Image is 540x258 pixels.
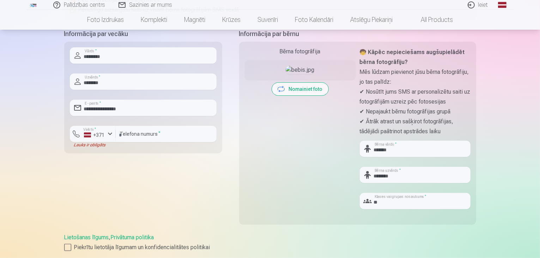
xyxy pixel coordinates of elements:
p: ✔ Nepajaukt bērnu fotogrāfijas grupā [360,107,471,117]
a: Suvenīri [249,10,286,30]
a: Lietošanas līgums [64,234,109,241]
p: Mēs lūdzam pievienot jūsu bērna fotogrāfiju, jo tas palīdz: [360,67,471,87]
div: , [64,233,476,252]
div: Lauks ir obligāts [70,142,116,148]
p: ✔ Ātrāk atrast un sašķirot fotogrāfijas, tādējādi paātrinot apstrādes laiku [360,117,471,136]
a: Foto kalendāri [286,10,342,30]
a: Privātuma politika [111,234,154,241]
div: Bērna fotogrāfija [245,47,356,56]
img: bebis.jpg [286,66,314,74]
button: Nomainiet foto [272,83,328,95]
button: Valsts*+371 [70,126,116,142]
a: All products [401,10,461,30]
a: Krūzes [214,10,249,30]
p: ✔ Nosūtīt jums SMS ar personalizētu saiti uz fotogrāfijām uzreiz pēc fotosesijas [360,87,471,107]
a: Komplekti [132,10,176,30]
div: +371 [84,131,105,139]
a: Foto izdrukas [79,10,132,30]
a: Magnēti [176,10,214,30]
label: Valsts [81,127,98,132]
strong: 🧒 Kāpēc nepieciešams augšupielādēt bērna fotogrāfiju? [360,49,465,65]
a: Atslēgu piekariņi [342,10,401,30]
label: Piekrītu lietotāja līgumam un konfidencialitātes politikai [64,243,476,252]
img: /fa1 [30,3,37,7]
h5: Informācija par bērnu [239,29,476,39]
h5: Informācija par vecāku [64,29,222,39]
